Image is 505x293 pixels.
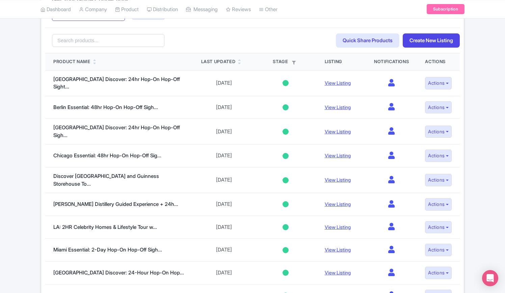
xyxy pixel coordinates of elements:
[325,177,351,183] a: View Listing
[193,96,255,119] td: [DATE]
[193,216,255,239] td: [DATE]
[52,34,164,47] input: Search products...
[325,153,351,158] a: View Listing
[325,247,351,252] a: View Listing
[193,239,255,262] td: [DATE]
[403,33,460,48] a: Create New Listing
[425,150,452,162] button: Actions
[425,221,452,234] button: Actions
[193,262,255,285] td: [DATE]
[193,167,255,193] td: [DATE]
[193,144,255,167] td: [DATE]
[53,58,90,65] div: Product Name
[53,152,161,159] a: Chicago Essential: 48hr Hop-On Hop-Off Sig...
[325,80,351,86] a: View Listing
[53,269,184,276] a: [GEOGRAPHIC_DATA] Discover: 24-Hour Hop-On Hop...
[193,70,255,96] td: [DATE]
[482,270,498,286] div: Open Intercom Messenger
[427,4,464,14] a: Subscription
[425,267,452,279] button: Actions
[53,104,158,110] a: Berlin Essential: 48hr Hop-On Hop-Off Sigh...
[325,104,351,110] a: View Listing
[425,198,452,211] button: Actions
[366,53,417,70] th: Notifications
[425,244,452,256] button: Actions
[53,224,157,230] a: LA: 2HR Celebrity Homes & Lifestyle Tour w...
[263,58,309,65] div: Stage
[292,61,296,64] i: Filter by stage
[53,76,180,90] a: [GEOGRAPHIC_DATA] Discover: 24hr Hop-On Hop-Off Sight...
[53,246,162,253] a: Miami Essential: 2-Day Hop-On Hop-Off Sigh...
[425,174,452,186] button: Actions
[417,53,460,70] th: Actions
[193,193,255,216] td: [DATE]
[53,201,178,207] a: [PERSON_NAME] Distillery Guided Experience + 24h...
[325,270,351,275] a: View Listing
[53,173,159,187] a: Discover [GEOGRAPHIC_DATA] and Guinness Storehouse To...
[201,58,236,65] div: Last Updated
[317,53,366,70] th: Listing
[325,201,351,207] a: View Listing
[425,126,452,138] button: Actions
[336,33,399,48] a: Quick Share Products
[325,129,351,134] a: View Listing
[425,77,452,89] button: Actions
[53,124,180,138] a: [GEOGRAPHIC_DATA] Discover: 24hr Hop-On Hop-Off Sigh...
[425,101,452,114] button: Actions
[325,224,351,230] a: View Listing
[193,119,255,144] td: [DATE]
